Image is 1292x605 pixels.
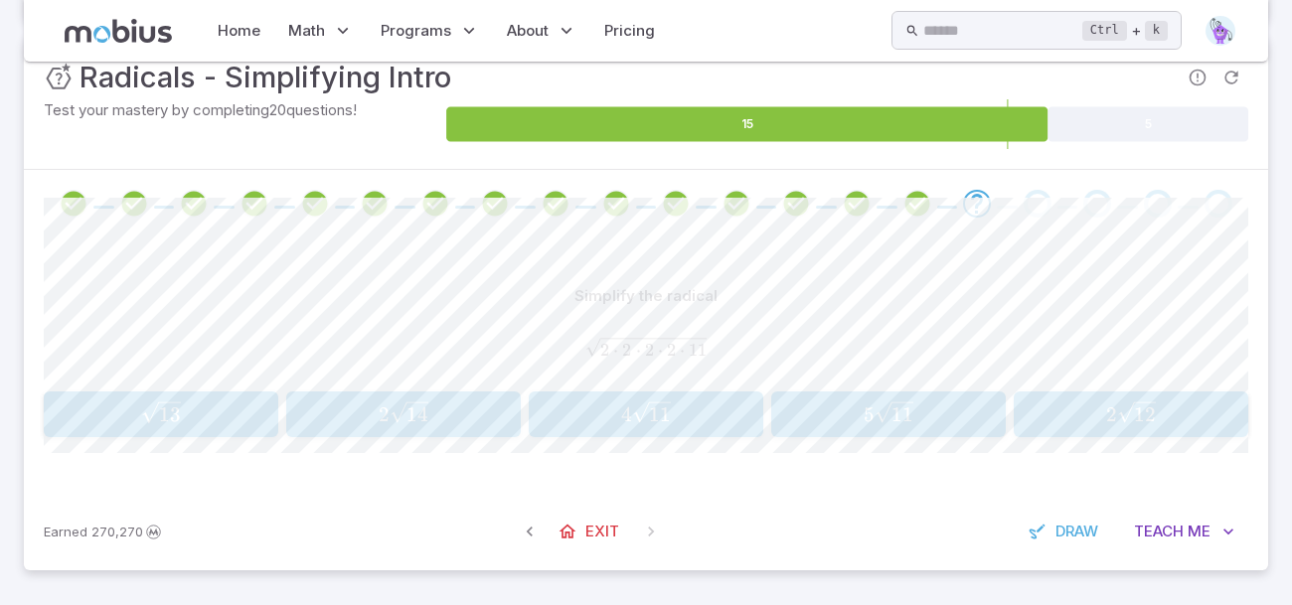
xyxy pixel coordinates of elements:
div: Go to the next question [963,190,991,218]
span: On Latest Question [633,514,669,549]
span: Draw [1055,521,1098,542]
button: TeachMe [1120,513,1248,550]
span: Math [288,20,325,42]
span: 2 [1106,402,1117,427]
div: Review your answer [843,190,871,218]
span: 2 [379,402,390,427]
a: Exit [548,513,633,550]
img: pentagon.svg [1206,16,1235,46]
p: Earn Mobius dollars to buy game boosters [44,522,164,541]
div: Review your answer [301,190,329,218]
div: Go to the next question [1024,190,1051,218]
div: Review your answer [903,190,931,218]
span: 270,270 [91,522,143,541]
div: Review your answer [602,190,630,218]
span: ​ [428,401,430,421]
div: Go to the next question [1144,190,1172,218]
span: Programs [381,20,451,42]
div: Review your answer [723,190,750,218]
div: Review your answer [542,190,569,218]
div: Review your answer [421,190,449,218]
span: 4 [621,402,632,427]
span: ​ [913,401,915,421]
div: Review your answer [60,190,87,218]
span: Previous Question [512,514,548,549]
span: Exit [585,521,619,542]
span: Report an issue with the question [1181,61,1214,94]
a: Pricing [598,8,661,54]
div: Go to the next question [1083,190,1111,218]
span: About [507,20,549,42]
div: Review your answer [361,190,389,218]
span: Me [1188,521,1211,542]
div: Go to the next question [1205,190,1232,218]
p: Simplify the radical [574,285,718,307]
span: ​ [671,401,673,421]
kbd: Ctrl [1082,21,1127,41]
span: Teach [1134,521,1184,542]
div: Review your answer [481,190,509,218]
button: Draw [1018,513,1112,550]
p: Test your mastery by completing 20 questions! [44,99,442,121]
div: Review your answer [241,190,268,218]
div: Review your answer [662,190,690,218]
h3: Radicals - Simplifying Intro [80,56,451,99]
span: ​ [181,401,183,421]
div: Review your answer [180,190,208,218]
span: ​ [707,338,709,355]
span: 5 [864,402,875,427]
span: Earned [44,522,87,541]
div: Review your answer [120,190,148,218]
span: ​ [1156,401,1158,421]
kbd: k [1145,21,1168,41]
div: Review your answer [782,190,810,218]
div: + [1082,19,1168,43]
span: Refresh Question [1214,61,1248,94]
a: Home [212,8,266,54]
